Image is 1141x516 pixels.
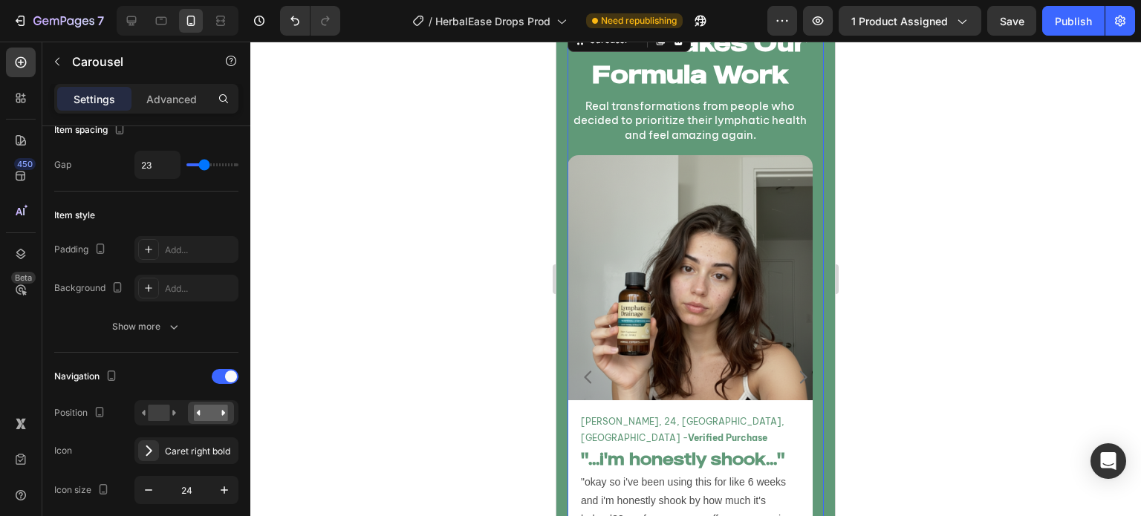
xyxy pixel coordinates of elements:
div: Item style [54,209,95,222]
div: Beta [11,272,36,284]
button: 1 product assigned [839,6,981,36]
div: Add... [165,244,235,257]
span: Save [1000,15,1024,27]
div: 450 [14,158,36,170]
button: Show more [54,313,238,340]
span: HerbalEase Drops Prod [435,13,550,29]
p: Real transformations from people who decided to prioritize their lymphatic health and feel amazin... [13,57,255,101]
div: Background [54,278,126,298]
div: Item spacing [54,120,129,140]
div: Icon size [54,480,112,500]
p: [PERSON_NAME], 24, [GEOGRAPHIC_DATA], [GEOGRAPHIC_DATA] - [25,372,243,404]
iframe: To enrich screen reader interactions, please activate Accessibility in Grammarly extension settings [556,42,835,516]
input: Auto [135,151,180,178]
div: Undo/Redo [280,6,340,36]
div: Icon [54,444,72,457]
span: 1 product assigned [851,13,948,29]
div: Add... [165,282,235,295]
h2: "...i'm honestly shook..." [23,405,244,430]
div: Rich Text Editor. Editing area: main [11,56,256,102]
div: Show more [112,319,181,334]
div: Navigation [54,367,120,387]
div: Padding [54,240,109,260]
strong: Verified Purchase [131,391,211,402]
div: Open Intercom Messenger [1090,443,1126,479]
div: Publish [1055,13,1092,29]
p: Settings [74,91,115,107]
p: 7 [97,12,104,30]
img: image_demo.jpg [11,114,256,359]
button: Save [987,6,1036,36]
p: Carousel [72,53,198,71]
div: Gap [54,158,71,172]
button: Carousel Next Arrow [226,315,267,356]
button: 7 [6,6,111,36]
button: Publish [1042,6,1105,36]
span: / [429,13,432,29]
div: Position [54,403,108,423]
p: Advanced [146,91,197,107]
span: Need republishing [601,14,677,27]
div: Caret right bold [165,445,235,458]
